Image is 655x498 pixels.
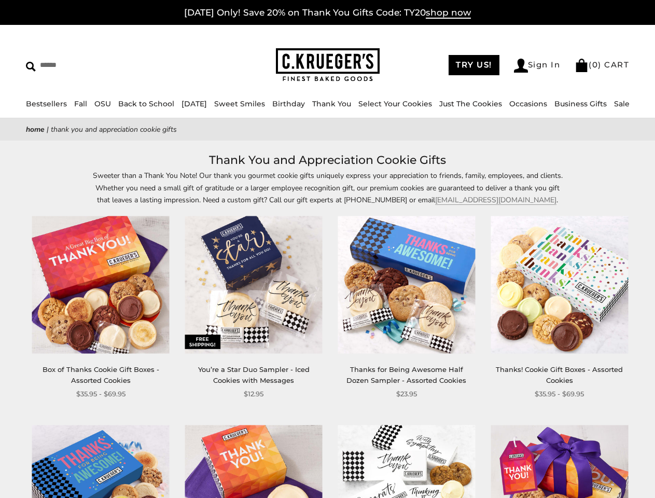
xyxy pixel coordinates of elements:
[426,7,471,19] span: shop now
[26,123,629,135] nav: breadcrumbs
[26,125,45,134] a: Home
[244,389,263,399] span: $12.95
[94,99,111,108] a: OSU
[496,365,623,384] a: Thanks! Cookie Gift Boxes - Assorted Cookies
[312,99,351,108] a: Thank You
[198,365,310,384] a: You’re a Star Duo Sampler - Iced Cookies with Messages
[74,99,87,108] a: Fall
[614,99,630,108] a: Sale
[358,99,432,108] a: Select Your Cookies
[514,59,561,73] a: Sign In
[41,151,614,170] h1: Thank You and Appreciation Cookie Gifts
[276,48,380,82] img: C.KRUEGER'S
[26,57,164,73] input: Search
[535,389,584,399] span: $35.95 - $69.95
[592,60,598,70] span: 0
[272,99,305,108] a: Birthday
[26,99,67,108] a: Bestsellers
[575,60,629,70] a: (0) CART
[396,389,417,399] span: $23.95
[118,99,174,108] a: Back to School
[554,99,607,108] a: Business Gifts
[575,59,589,72] img: Bag
[185,216,323,354] img: You’re a Star Duo Sampler - Iced Cookies with Messages
[47,125,49,134] span: |
[89,170,566,205] p: Sweeter than a Thank You Note! Our thank you gourmet cookie gifts uniquely express your appreciat...
[182,99,207,108] a: [DATE]
[26,62,36,72] img: Search
[514,59,528,73] img: Account
[43,365,159,384] a: Box of Thanks Cookie Gift Boxes - Assorted Cookies
[435,195,556,205] a: [EMAIL_ADDRESS][DOMAIN_NAME]
[439,99,502,108] a: Just The Cookies
[184,7,471,19] a: [DATE] Only! Save 20% on Thank You Gifts Code: TY20shop now
[491,216,628,354] img: Thanks! Cookie Gift Boxes - Assorted Cookies
[346,365,466,384] a: Thanks for Being Awesome Half Dozen Sampler - Assorted Cookies
[214,99,265,108] a: Sweet Smiles
[509,99,547,108] a: Occasions
[51,125,177,134] span: Thank You and Appreciation Cookie Gifts
[449,55,499,75] a: TRY US!
[338,216,475,354] img: Thanks for Being Awesome Half Dozen Sampler - Assorted Cookies
[32,216,170,354] img: Box of Thanks Cookie Gift Boxes - Assorted Cookies
[76,389,126,399] span: $35.95 - $69.95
